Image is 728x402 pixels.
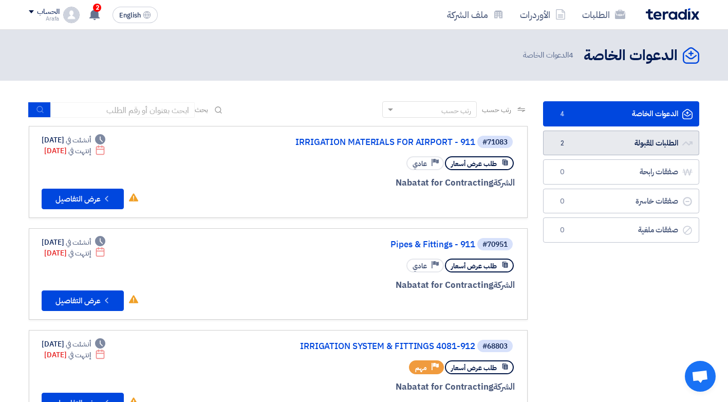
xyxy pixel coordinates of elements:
span: 2 [93,4,101,12]
a: صفقات رابحة0 [543,159,699,185]
a: IRRIGATION SYSTEM & FITTINGS 4081-912 [270,342,475,351]
a: ملف الشركة [439,3,512,27]
span: عادي [413,159,427,169]
span: 4 [569,49,573,61]
span: مهم [415,363,427,373]
div: #71083 [482,139,508,146]
button: عرض التفاصيل [42,189,124,209]
a: صفقات ملغية0 [543,217,699,243]
div: Nabatat for Contracting [268,380,515,394]
span: الدعوات الخاصة [523,49,575,61]
span: أنشئت في [66,339,90,350]
div: #68803 [482,343,508,350]
div: Arafa [29,16,59,22]
span: إنتهت في [68,350,90,360]
div: [DATE] [42,237,105,248]
div: [DATE] [42,135,105,145]
span: 0 [556,196,568,207]
div: Open chat [685,361,716,392]
div: [DATE] [42,339,105,350]
div: رتب حسب [441,105,471,116]
span: طلب عرض أسعار [451,261,497,271]
div: Nabatat for Contracting [268,176,515,190]
span: 2 [556,138,568,149]
input: ابحث بعنوان أو رقم الطلب [51,102,195,118]
img: profile_test.png [63,7,80,23]
span: طلب عرض أسعار [451,159,497,169]
a: الطلبات [574,3,633,27]
a: IRRIGATION MATERIALS FOR AIRPORT - 911 [270,138,475,147]
div: Nabatat for Contracting [268,279,515,292]
span: الشركة [493,380,515,393]
button: English [113,7,158,23]
a: الدعوات الخاصة4 [543,101,699,126]
div: الحساب [37,8,59,16]
div: [DATE] [44,248,105,259]
div: [DATE] [44,145,105,156]
span: أنشئت في [66,135,90,145]
span: 0 [556,167,568,177]
h2: الدعوات الخاصة [584,46,678,66]
a: صفقات خاسرة0 [543,189,699,214]
img: Teradix logo [646,8,699,20]
a: الأوردرات [512,3,574,27]
div: #70951 [482,241,508,248]
span: عادي [413,261,427,271]
span: 0 [556,225,568,235]
span: إنتهت في [68,145,90,156]
span: إنتهت في [68,248,90,259]
span: 4 [556,109,568,119]
span: أنشئت في [66,237,90,248]
a: الطلبات المقبولة2 [543,131,699,156]
span: English [119,12,141,19]
button: عرض التفاصيل [42,290,124,311]
div: [DATE] [44,350,105,360]
span: رتب حسب [482,104,511,115]
span: بحث [195,104,208,115]
span: الشركة [493,176,515,189]
span: طلب عرض أسعار [451,363,497,373]
span: الشركة [493,279,515,291]
a: Pipes & Fittings - 911 [270,240,475,249]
